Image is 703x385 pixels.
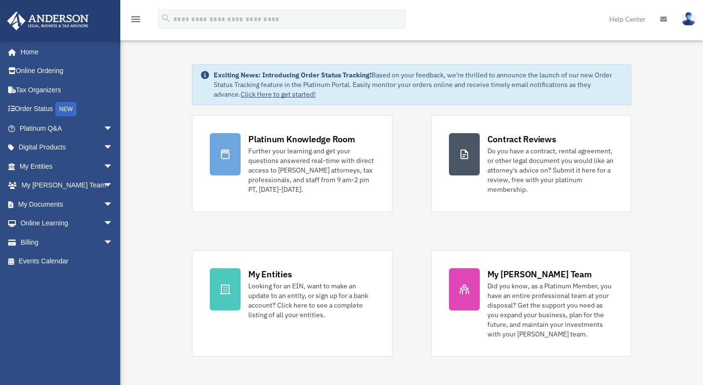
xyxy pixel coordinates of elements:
span: arrow_drop_down [103,176,123,196]
strong: Exciting News: Introducing Order Status Tracking! [214,71,371,79]
img: User Pic [681,12,696,26]
img: Anderson Advisors Platinum Portal [4,12,91,30]
a: Contract Reviews Do you have a contract, rental agreement, or other legal document you would like... [431,115,631,212]
i: search [161,13,171,24]
div: Further your learning and get your questions answered real-time with direct access to [PERSON_NAM... [248,146,374,194]
a: My [PERSON_NAME] Team Did you know, as a Platinum Member, you have an entire professional team at... [431,250,631,357]
span: arrow_drop_down [103,195,123,214]
a: Platinum Knowledge Room Further your learning and get your questions answered real-time with dire... [192,115,392,212]
span: arrow_drop_down [103,119,123,138]
div: Did you know, as a Platinum Member, you have an entire professional team at your disposal? Get th... [487,281,614,339]
span: arrow_drop_down [103,214,123,234]
div: Platinum Knowledge Room [248,133,355,145]
div: Looking for an EIN, want to make an update to an entity, or sign up for a bank account? Click her... [248,281,374,320]
a: My Entities Looking for an EIN, want to make an update to an entity, or sign up for a bank accoun... [192,250,392,357]
a: My Entitiesarrow_drop_down [7,157,128,176]
a: Billingarrow_drop_down [7,233,128,252]
div: My [PERSON_NAME] Team [487,268,592,280]
a: My [PERSON_NAME] Teamarrow_drop_down [7,176,128,195]
a: menu [130,17,141,25]
span: arrow_drop_down [103,138,123,158]
div: Do you have a contract, rental agreement, or other legal document you would like an attorney's ad... [487,146,614,194]
a: Online Ordering [7,62,128,81]
span: arrow_drop_down [103,157,123,176]
a: Order StatusNEW [7,99,128,119]
i: menu [130,13,141,25]
div: Contract Reviews [487,133,556,145]
a: Online Learningarrow_drop_down [7,214,128,233]
a: Click Here to get started! [241,90,316,99]
div: My Entities [248,268,292,280]
a: Home [7,42,123,62]
a: Digital Productsarrow_drop_down [7,138,128,157]
a: Platinum Q&Aarrow_drop_down [7,119,128,138]
span: arrow_drop_down [103,233,123,252]
a: Tax Organizers [7,80,128,99]
a: Events Calendar [7,252,128,271]
div: NEW [55,102,77,116]
a: My Documentsarrow_drop_down [7,195,128,214]
div: Based on your feedback, we're thrilled to announce the launch of our new Order Status Tracking fe... [214,70,623,99]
